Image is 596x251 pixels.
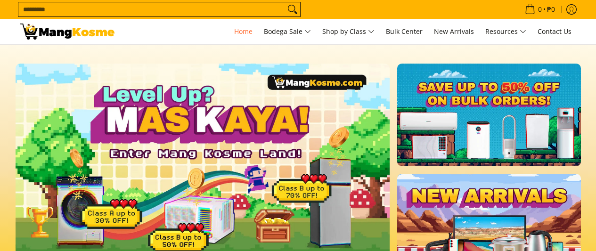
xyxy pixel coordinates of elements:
nav: Main Menu [124,19,576,44]
a: Home [229,19,257,44]
a: Bodega Sale [259,19,316,44]
a: New Arrivals [429,19,479,44]
span: Bodega Sale [264,26,311,38]
span: Contact Us [538,27,572,36]
a: Contact Us [533,19,576,44]
button: Search [285,2,300,16]
a: Bulk Center [381,19,427,44]
span: ₱0 [546,6,556,13]
span: Bulk Center [386,27,423,36]
span: • [522,4,558,15]
span: New Arrivals [434,27,474,36]
img: Mang Kosme: Your Home Appliances Warehouse Sale Partner! [20,24,114,40]
span: 0 [537,6,543,13]
span: Shop by Class [322,26,375,38]
a: Shop by Class [318,19,379,44]
a: Resources [481,19,531,44]
span: Resources [485,26,526,38]
span: Home [234,27,253,36]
